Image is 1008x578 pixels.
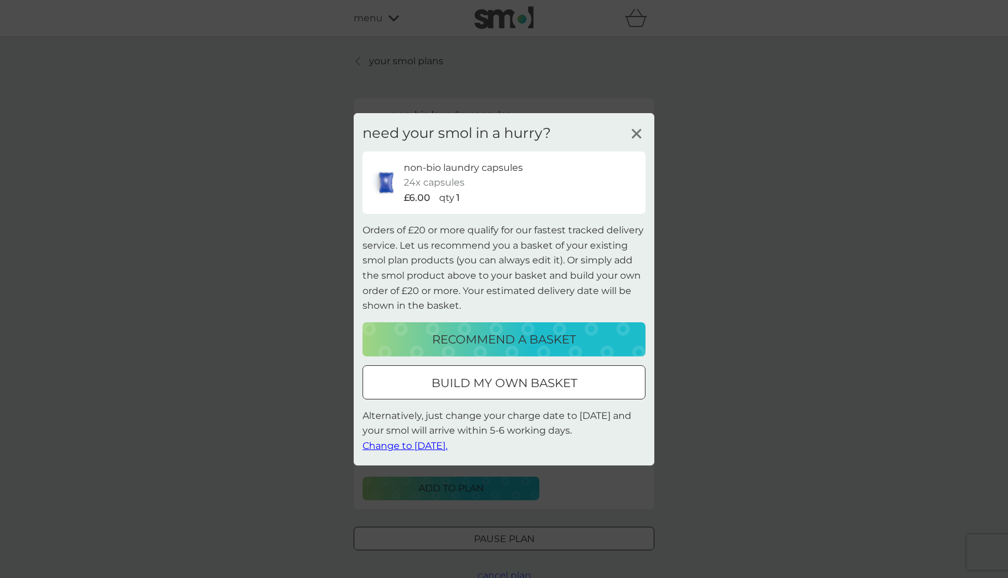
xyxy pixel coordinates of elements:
[363,322,645,356] button: recommend a basket
[363,124,551,141] h3: need your smol in a hurry?
[456,190,460,206] p: 1
[431,374,577,392] p: build my own basket
[363,223,645,313] p: Orders of £20 or more qualify for our fastest tracked delivery service. Let us recommend you a ba...
[363,365,645,399] button: build my own basket
[404,190,430,206] p: £6.00
[363,440,447,451] span: Change to [DATE].
[432,330,576,349] p: recommend a basket
[363,408,645,454] p: Alternatively, just change your charge date to [DATE] and your smol will arrive within 5-6 workin...
[363,438,447,454] button: Change to [DATE].
[404,175,465,190] p: 24x capsules
[439,190,454,206] p: qty
[404,160,523,175] p: non-bio laundry capsules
